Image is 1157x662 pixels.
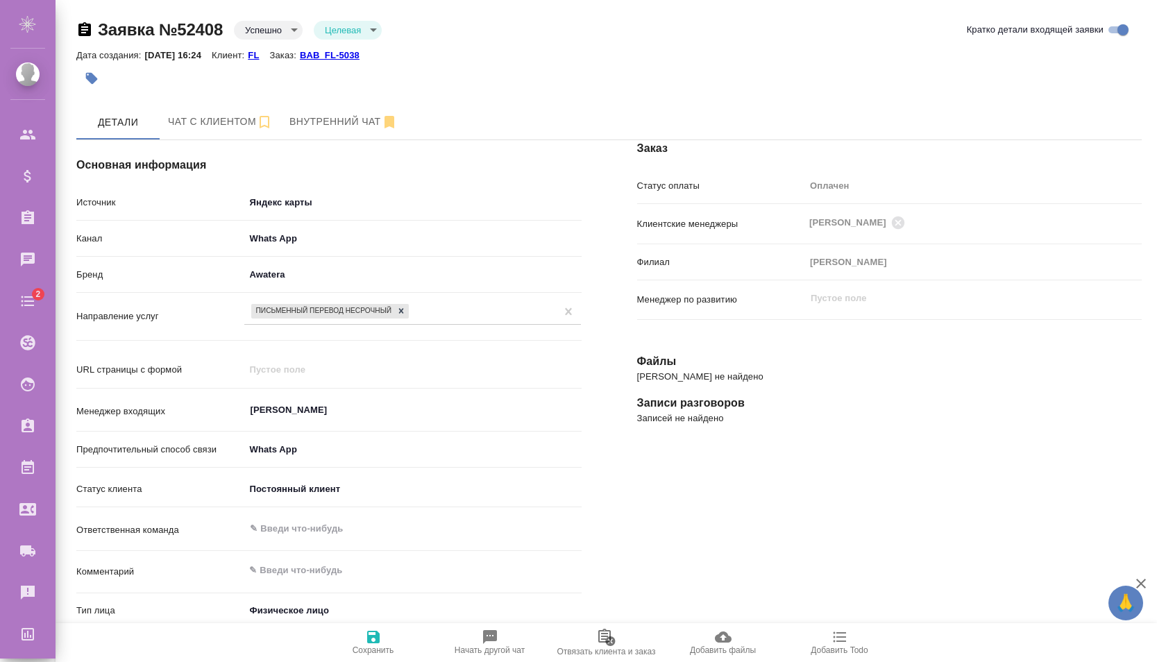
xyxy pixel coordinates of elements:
a: Заявка №52408 [98,20,223,39]
div: Письменный перевод несрочный [251,304,394,319]
span: Сохранить [353,645,394,655]
div: Whats App [244,227,581,251]
button: Добавить тэг [76,63,107,94]
button: 79270697076 (Ira) - (undefined) [160,105,281,139]
p: Тип лица [76,604,244,618]
svg: Отписаться [381,114,398,130]
p: Филиал [637,255,805,269]
p: Статус клиента [76,482,244,496]
button: Отвязать клиента и заказ [548,623,665,662]
button: Сохранить [315,623,432,662]
h4: Записи разговоров [637,395,1142,411]
a: BAB_FL-5038 [300,49,370,60]
p: Записей не найдено [637,411,1142,425]
p: Предпочтительный способ связи [76,443,244,457]
p: Заказ: [269,50,299,60]
h4: Основная информация [76,157,582,173]
p: Клиент: [212,50,248,60]
input: Пустое поле [809,290,1109,307]
p: Статус оплаты [637,179,805,193]
svg: Подписаться [256,114,273,130]
button: 🙏 [1108,586,1143,620]
h4: Файлы [637,353,1142,370]
p: Дата создания: [76,50,144,60]
span: Отвязать клиента и заказ [557,647,655,656]
p: Менеджер входящих [76,405,244,418]
p: Источник [76,196,244,210]
span: Начать другой чат [455,645,525,655]
button: Успешно [241,24,286,36]
button: Open [573,527,576,530]
button: Добавить файлы [665,623,782,662]
button: Добавить Todo [782,623,898,662]
span: Кратко детали входящей заявки [967,23,1104,37]
p: [DATE] 16:24 [144,50,212,60]
p: BAB_FL-5038 [300,50,370,60]
a: 2 [3,284,52,319]
p: Менеджер по развитию [637,293,805,307]
div: Успешно [234,21,303,40]
a: FL [248,49,269,60]
span: Добавить Todo [811,645,868,655]
span: Чат с клиентом [168,113,273,130]
span: Добавить файлы [690,645,756,655]
p: Клиентские менеджеры [637,217,805,231]
span: 2 [27,287,49,301]
p: Канал [76,232,244,246]
p: Бренд [76,268,244,282]
input: ✎ Введи что-нибудь [248,520,530,537]
p: FL [248,50,269,60]
button: Open [573,409,576,411]
button: Скопировать ссылку [76,22,93,38]
p: [PERSON_NAME] не найдено [637,370,1142,384]
div: Awatera [244,263,581,287]
div: Яндекс карты [244,191,581,214]
div: Успешно [314,21,382,40]
button: Целевая [321,24,365,36]
div: [PERSON_NAME] [805,251,1142,274]
span: 🙏 [1114,588,1138,618]
h4: Заказ [637,140,1142,157]
p: URL страницы с формой [76,363,244,377]
div: Физическое лицо [244,599,468,622]
span: Внутренний чат [289,113,398,130]
input: Пустое поле [244,359,581,380]
span: Детали [85,114,151,131]
div: Оплачен [805,174,1142,198]
button: Начать другой чат [432,623,548,662]
div: Whats App [244,438,581,461]
p: Ответственная команда [76,523,244,537]
p: Комментарий [76,565,244,579]
p: Направление услуг [76,309,244,323]
div: Постоянный клиент [244,477,581,501]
